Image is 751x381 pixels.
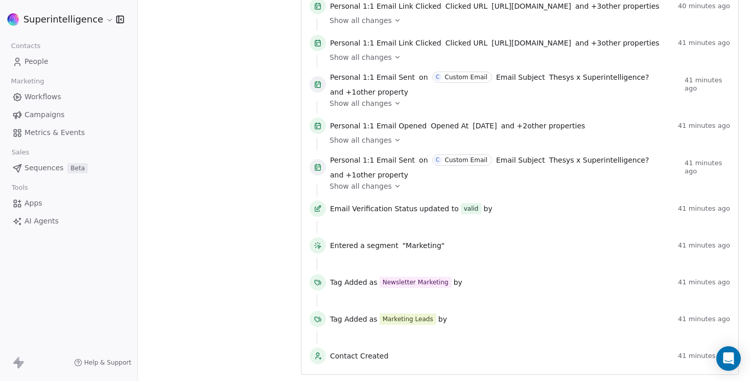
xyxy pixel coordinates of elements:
span: 41 minutes ago [678,205,730,213]
a: Show all changes [330,135,723,145]
span: Contact Created [330,351,674,361]
img: sinews%20copy.png [7,13,19,26]
a: Show all changes [330,98,723,108]
span: 41 minutes ago [685,159,730,175]
span: by [484,204,492,214]
span: Superintelligence [24,13,103,26]
div: Custom Email [445,156,487,164]
span: Workflows [25,92,61,102]
span: Clicked URL [445,38,488,48]
span: Show all changes [330,98,392,108]
span: Metrics & Events [25,127,85,138]
span: Entered a segment [330,240,398,251]
span: and + 1 other property [330,87,408,97]
a: Help & Support [74,358,131,367]
span: Personal 1:1 Email Sent [330,72,415,82]
span: Thesys x Superintelligence? [549,155,649,165]
span: Apps [25,198,42,209]
span: Email Subject [496,72,545,82]
span: Sequences [25,163,63,173]
a: Show all changes [330,181,723,191]
span: on [419,155,428,165]
a: Show all changes [330,52,723,62]
span: and + 3 other properties [575,1,660,11]
span: Campaigns [25,109,64,120]
span: by [454,277,462,287]
span: 40 minutes ago [678,2,730,10]
span: Email Subject [496,155,545,165]
span: Email Verification Status [330,204,417,214]
span: Show all changes [330,135,392,145]
span: 41 minutes ago [685,76,730,93]
span: Marketing [7,74,49,89]
span: Beta [67,163,88,173]
span: 41 minutes ago [678,278,730,286]
div: Newsletter Marketing [383,278,449,287]
button: Superintelligence [12,11,109,28]
a: Campaigns [8,106,129,123]
a: AI Agents [8,213,129,230]
span: Tools [7,180,32,195]
span: Personal 1:1 Email Opened [330,121,427,131]
span: [DATE] [473,121,497,131]
div: C [436,156,439,164]
a: Apps [8,195,129,212]
span: 41 minutes ago [678,39,730,47]
span: "Marketing" [403,240,445,251]
span: and + 3 other properties [575,38,660,48]
span: Personal 1:1 Email Sent [330,155,415,165]
a: SequencesBeta [8,160,129,176]
span: Personal 1:1 Email Link Clicked [330,1,441,11]
div: valid [464,204,479,214]
div: Custom Email [445,74,487,81]
div: Open Intercom Messenger [716,346,741,371]
span: 41 minutes ago [678,352,730,360]
a: People [8,53,129,70]
span: Show all changes [330,181,392,191]
span: Opened At [431,121,468,131]
span: Tag Added [330,314,367,324]
span: 41 minutes ago [678,315,730,323]
span: Show all changes [330,52,392,62]
span: 41 minutes ago [678,122,730,130]
span: and + 2 other properties [501,121,585,131]
span: Contacts [7,38,45,54]
a: Workflows [8,88,129,105]
a: Metrics & Events [8,124,129,141]
span: as [369,277,378,287]
span: Thesys x Superintelligence? [549,72,649,82]
span: Clicked URL [445,1,488,11]
span: Sales [7,145,34,160]
span: on [419,72,428,82]
span: Show all changes [330,15,392,26]
a: Show all changes [330,15,723,26]
span: [URL][DOMAIN_NAME] [491,38,571,48]
span: AI Agents [25,216,59,227]
span: [URL][DOMAIN_NAME] [491,1,571,11]
span: Help & Support [84,358,131,367]
span: 41 minutes ago [678,241,730,250]
span: Tag Added [330,277,367,287]
span: People [25,56,49,67]
div: C [436,73,439,81]
div: Marketing Leads [383,315,433,324]
span: as [369,314,378,324]
span: and + 1 other property [330,170,408,180]
span: by [438,314,447,324]
span: Personal 1:1 Email Link Clicked [330,38,441,48]
span: updated to [419,204,459,214]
